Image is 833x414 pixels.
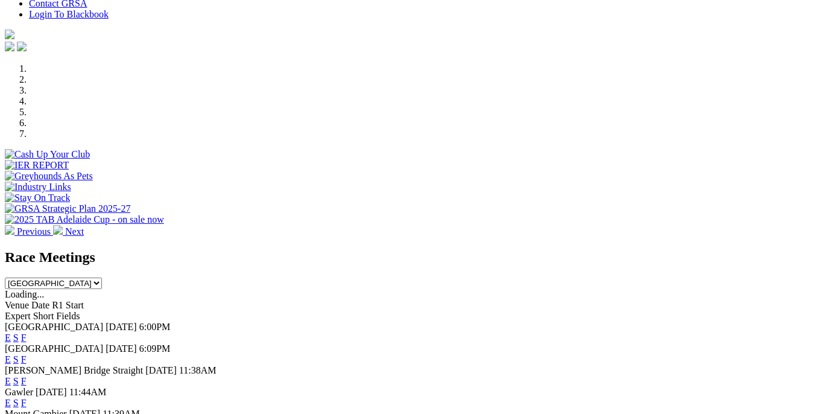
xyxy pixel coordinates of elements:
[29,9,109,19] a: Login To Blackbook
[53,225,63,235] img: chevron-right-pager-white.svg
[5,365,143,375] span: [PERSON_NAME] Bridge Straight
[31,300,49,310] span: Date
[17,42,27,51] img: twitter.svg
[145,365,177,375] span: [DATE]
[139,343,171,354] span: 6:09PM
[5,387,33,397] span: Gawler
[69,387,107,397] span: 11:44AM
[5,333,11,343] a: E
[179,365,217,375] span: 11:38AM
[53,226,84,237] a: Next
[52,300,84,310] span: R1 Start
[5,398,11,408] a: E
[5,354,11,365] a: E
[21,398,27,408] a: F
[139,322,171,332] span: 6:00PM
[5,182,71,193] img: Industry Links
[21,333,27,343] a: F
[5,149,90,160] img: Cash Up Your Club
[5,203,130,214] img: GRSA Strategic Plan 2025-27
[5,376,11,386] a: E
[17,226,51,237] span: Previous
[5,226,53,237] a: Previous
[21,376,27,386] a: F
[5,193,70,203] img: Stay On Track
[5,214,164,225] img: 2025 TAB Adelaide Cup - on sale now
[21,354,27,365] a: F
[5,225,14,235] img: chevron-left-pager-white.svg
[5,343,103,354] span: [GEOGRAPHIC_DATA]
[56,311,80,321] span: Fields
[13,398,19,408] a: S
[5,322,103,332] span: [GEOGRAPHIC_DATA]
[36,387,67,397] span: [DATE]
[5,289,44,299] span: Loading...
[5,249,828,266] h2: Race Meetings
[33,311,54,321] span: Short
[13,333,19,343] a: S
[5,311,31,321] span: Expert
[5,171,93,182] img: Greyhounds As Pets
[5,160,69,171] img: IER REPORT
[65,226,84,237] span: Next
[106,343,137,354] span: [DATE]
[13,354,19,365] a: S
[5,30,14,39] img: logo-grsa-white.png
[13,376,19,386] a: S
[106,322,137,332] span: [DATE]
[5,42,14,51] img: facebook.svg
[5,300,29,310] span: Venue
